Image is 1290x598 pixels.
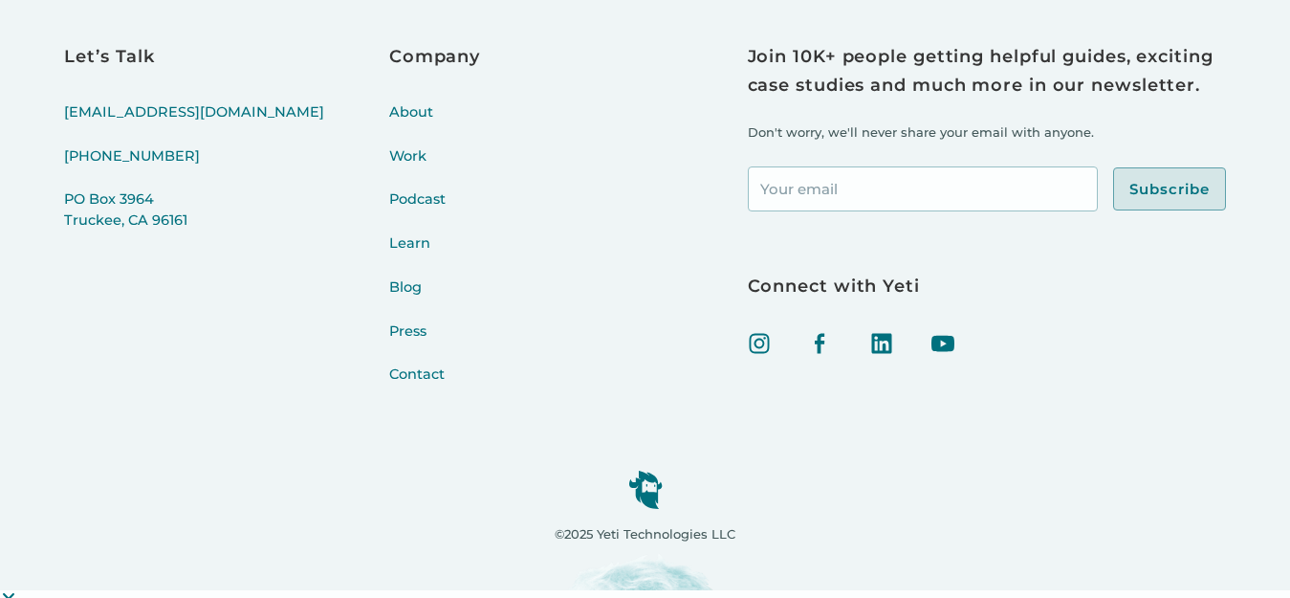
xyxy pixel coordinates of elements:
[389,146,480,190] a: Work
[64,189,324,255] a: PO Box 3964Truckee, CA 96161
[64,102,324,146] a: [EMAIL_ADDRESS][DOMAIN_NAME]
[389,321,480,365] a: Press
[389,102,480,146] a: About
[1113,167,1226,211] input: Subscribe
[748,166,1226,211] form: Footer Newsletter Signup
[748,122,1226,143] p: Don't worry, we'll never share your email with anyone.
[389,277,480,321] a: Blog
[555,524,735,544] p: ©2025 Yeti Technologies LLC
[809,332,832,355] img: facebook icon
[628,470,663,509] img: yeti logo icon
[64,146,324,190] a: [PHONE_NUMBER]
[748,166,1098,211] input: Your email
[748,43,1226,100] h3: Join 10K+ people getting helpful guides, exciting case studies and much more in our newsletter.
[389,233,480,277] a: Learn
[748,273,1226,301] h3: Connect with Yeti
[64,43,324,72] h3: Let’s Talk
[389,189,480,233] a: Podcast
[748,332,771,355] img: Instagram icon
[389,43,480,72] h3: Company
[931,332,954,355] img: Youtube icon
[389,365,480,409] a: Contact
[870,332,893,355] img: linked in icon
